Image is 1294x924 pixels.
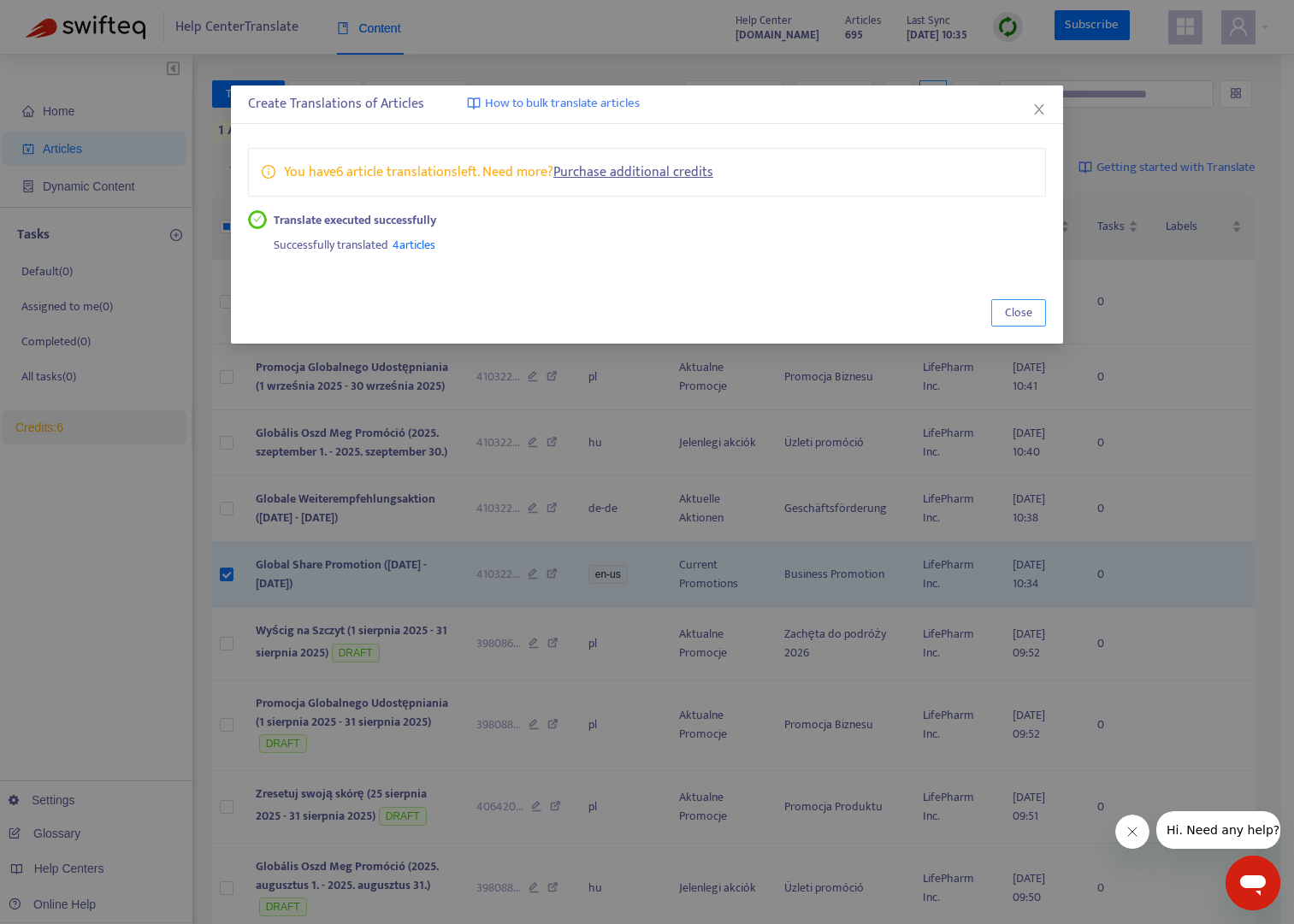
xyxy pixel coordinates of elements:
p: You have 6 article translations left. Need more? [284,162,713,183]
iframe: Button to launch messaging window [1226,856,1280,910]
span: 4 articles [393,235,435,255]
button: Close [991,299,1046,327]
span: How to bulk translate articles [485,94,640,114]
button: Close [1030,100,1049,119]
span: info-circle [262,162,275,179]
div: Successfully translated [274,230,1046,256]
a: Purchase additional credits [553,161,713,184]
span: Close [1005,303,1032,322]
span: check [253,215,263,225]
a: How to bulk translate articles [467,94,640,114]
iframe: Close message [1115,815,1149,849]
img: image-link [467,97,481,110]
strong: Translate executed successfully [274,211,436,230]
div: Create Translations of Articles [248,94,1046,115]
span: close [1032,103,1046,116]
iframe: Message from company [1156,811,1280,849]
